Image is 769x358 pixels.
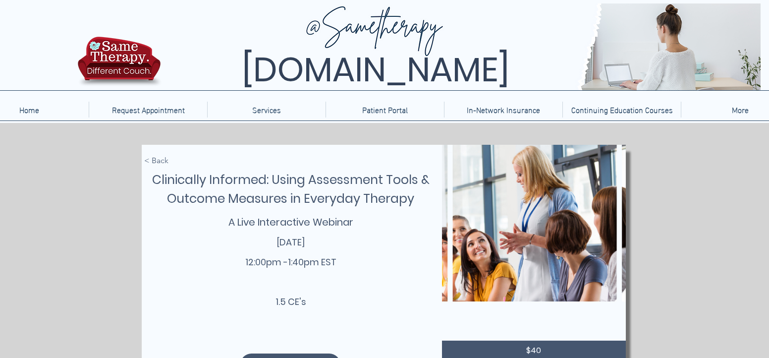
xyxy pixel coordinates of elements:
div: < Back [144,151,210,171]
p: Continuing Education Courses [566,102,678,118]
span: < Back [144,155,168,166]
span: 12:00pm -1:40pm EST [245,256,336,268]
a: In-Network Insurance [444,102,562,118]
p: Home [14,102,44,118]
a: Patient Portal [326,102,444,118]
span: Clinically Informed: Using Assessment Tools & Outcome Measures in Everyday Therapy [152,171,430,207]
p: Request Appointment [107,102,190,118]
p: Patient Portal [357,102,413,118]
p: Services [247,102,286,118]
span: $40 [526,345,541,356]
span: A Live Interactive Webinar [228,215,353,229]
p: More [727,102,754,118]
a: Request Appointment [89,102,207,118]
img: Same Therapy, Different Couch. TelebehavioralHealth.US [163,3,761,90]
span: 1.5 CE's [275,296,306,308]
a: Continuing Education Courses [562,102,681,118]
p: In-Network Insurance [462,102,545,118]
span: [DOMAIN_NAME] [242,46,509,93]
span: [DATE] [276,236,305,248]
div: Services [207,102,326,118]
img: TBH.US [75,35,164,94]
